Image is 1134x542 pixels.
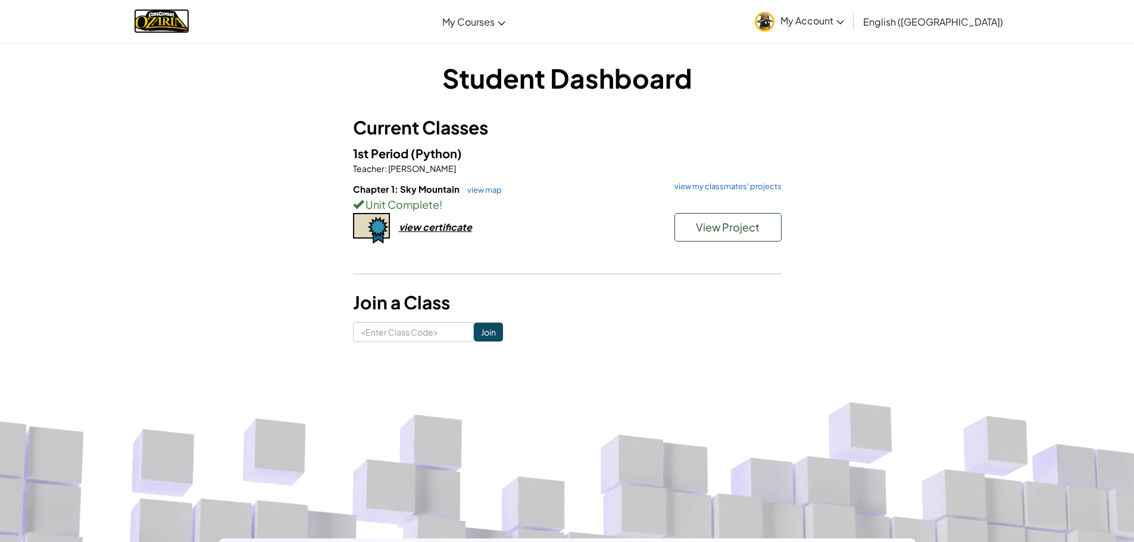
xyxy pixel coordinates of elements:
[353,183,461,195] span: Chapter 1: Sky Mountain
[439,198,442,211] span: !
[780,14,844,27] span: My Account
[134,9,189,33] img: Home
[674,213,782,242] button: View Project
[353,289,782,316] h3: Join a Class
[353,59,782,96] h1: Student Dashboard
[399,221,472,233] div: view certificate
[863,15,1003,28] span: English ([GEOGRAPHIC_DATA])
[134,9,189,33] a: Ozaria by CodeCombat logo
[385,163,387,174] span: :
[668,183,782,190] a: view my classmates' projects
[353,213,390,244] img: certificate-icon.png
[353,322,474,342] input: <Enter Class Code>
[461,185,502,195] a: view map
[474,322,503,342] input: Join
[749,2,850,40] a: My Account
[364,198,439,211] span: Unit Complete
[436,5,511,37] a: My Courses
[442,15,495,28] span: My Courses
[411,146,462,161] span: (Python)
[353,221,472,233] a: view certificate
[696,220,760,234] span: View Project
[353,114,782,141] h3: Current Classes
[353,163,385,174] span: Teacher
[755,12,774,32] img: avatar
[387,163,456,174] span: [PERSON_NAME]
[857,5,1009,37] a: English ([GEOGRAPHIC_DATA])
[353,146,411,161] span: 1st Period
